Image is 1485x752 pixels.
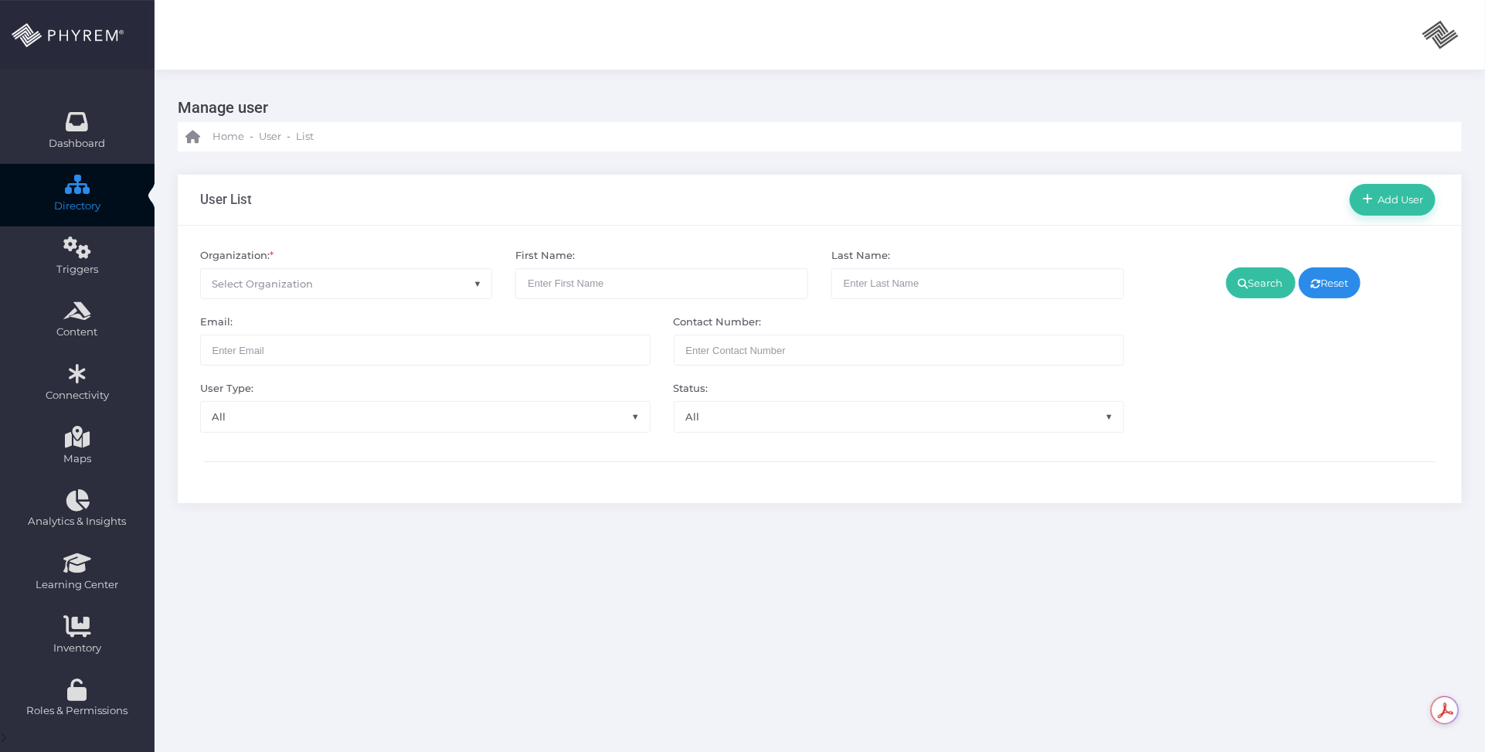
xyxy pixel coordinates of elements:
span: Inventory [10,641,144,656]
span: Learning Center [10,577,144,593]
span: Add User [1373,193,1424,206]
span: Connectivity [10,388,144,403]
span: Directory [10,199,144,214]
li: - [247,129,256,145]
input: Enter Email [200,335,651,366]
h3: Manage user [178,93,1450,122]
span: Triggers [10,262,144,277]
span: Select Organization [212,277,314,290]
span: All [201,402,650,431]
input: Enter Last Name [831,268,1124,299]
a: User [259,122,281,151]
span: List [296,129,314,145]
label: Last Name: [831,248,890,264]
span: All [200,401,651,432]
span: All [675,402,1123,431]
label: Status: [674,381,709,396]
span: Content [10,325,144,340]
input: Enter First Name [515,268,808,299]
label: Email: [200,315,233,330]
a: Home [185,122,244,151]
span: All [674,401,1124,432]
span: User [259,129,281,145]
label: First Name: [515,248,575,264]
a: Add User [1350,184,1436,215]
span: Analytics & Insights [10,514,144,529]
span: Roles & Permissions [10,703,144,719]
input: Maximum of 10 digits required [674,335,1124,366]
label: Organization: [200,248,274,264]
label: User Type: [200,381,253,396]
a: Reset [1299,267,1361,298]
label: Contact Number: [674,315,762,330]
h3: User List [200,192,252,207]
span: Dashboard [49,136,106,151]
li: - [284,129,293,145]
a: List [296,122,314,151]
span: Maps [63,451,91,467]
span: Home [212,129,244,145]
a: Search [1226,267,1296,298]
